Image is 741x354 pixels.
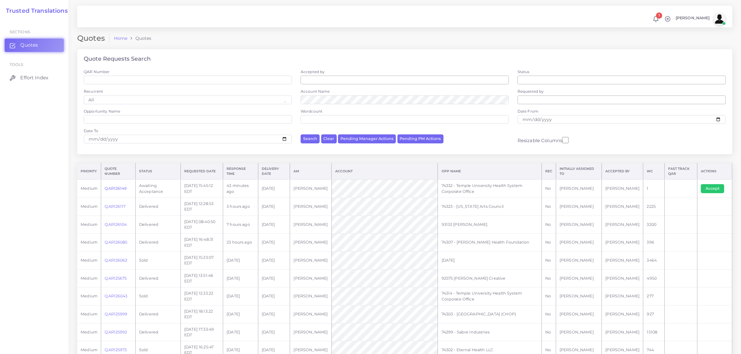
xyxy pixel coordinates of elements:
[181,179,223,198] td: [DATE] 15:45:12 EDT
[81,276,97,281] span: medium
[542,287,556,305] td: No
[181,163,223,179] th: Requested Date
[438,269,542,287] td: 92575 [PERSON_NAME] Creative
[84,89,103,94] label: Recurrent
[643,179,664,198] td: 1
[135,251,181,269] td: Sold
[135,305,181,323] td: Delivered
[81,186,97,191] span: medium
[135,269,181,287] td: Delivered
[556,198,602,216] td: [PERSON_NAME]
[81,347,97,352] span: medium
[643,323,664,341] td: 15108
[602,216,643,234] td: [PERSON_NAME]
[105,186,127,191] a: QAR126149
[542,234,556,252] td: No
[301,109,322,114] label: Wordcount
[438,216,542,234] td: 93133 [PERSON_NAME]
[602,198,643,216] td: [PERSON_NAME]
[223,251,258,269] td: [DATE]
[438,287,542,305] td: 74314 - Temple University Health System Corporate Office
[602,251,643,269] td: [PERSON_NAME]
[438,305,542,323] td: 74303 - [GEOGRAPHIC_DATA] (CHOP)
[5,39,64,52] a: Quotes
[81,204,97,209] span: medium
[105,222,127,227] a: QAR126104
[397,134,443,143] button: Pending PM Actions
[258,251,290,269] td: [DATE]
[676,16,710,20] span: [PERSON_NAME]
[556,287,602,305] td: [PERSON_NAME]
[542,163,556,179] th: REC
[643,287,664,305] td: 277
[338,134,396,143] button: Pending Manager Actions
[258,287,290,305] td: [DATE]
[20,42,38,49] span: Quotes
[84,109,120,114] label: Opportunity Name
[105,312,127,316] a: QAR125999
[223,234,258,252] td: 23 hours ago
[518,136,569,144] label: Resizable Columns
[556,216,602,234] td: [PERSON_NAME]
[105,204,125,209] a: QAR126117
[81,312,97,316] span: medium
[84,69,110,74] label: QAR Number
[290,198,331,216] td: [PERSON_NAME]
[81,294,97,298] span: medium
[223,179,258,198] td: 43 minutes ago
[290,251,331,269] td: [PERSON_NAME]
[290,234,331,252] td: [PERSON_NAME]
[84,128,98,133] label: Date To
[84,56,151,63] h4: Quote Requests Search
[223,198,258,216] td: 3 hours ago
[438,234,542,252] td: 74307 - [PERSON_NAME] Health Foundation
[542,269,556,287] td: No
[114,35,128,41] a: Home
[602,163,643,179] th: Accepted by
[181,287,223,305] td: [DATE] 12:33:22 EDT
[650,16,661,22] a: 1
[556,234,602,252] td: [PERSON_NAME]
[643,269,664,287] td: 4950
[258,216,290,234] td: [DATE]
[10,62,24,67] span: Tools
[105,258,127,263] a: QAR126062
[290,323,331,341] td: [PERSON_NAME]
[135,216,181,234] td: Delivered
[10,30,30,34] span: Sections
[258,269,290,287] td: [DATE]
[438,251,542,269] td: [DATE]
[602,269,643,287] td: [PERSON_NAME]
[321,134,337,143] button: Clear
[181,216,223,234] td: [DATE] 08:40:50 EDT
[223,305,258,323] td: [DATE]
[135,179,181,198] td: Awaiting Acceptance
[105,294,127,298] a: QAR126043
[713,13,726,25] img: avatar
[518,69,530,74] label: Status
[258,323,290,341] td: [DATE]
[135,163,181,179] th: Status
[518,89,544,94] label: Requested by
[697,163,732,179] th: Actions
[556,163,602,179] th: Initially Assigned to
[2,7,68,15] a: Trusted Translations
[290,287,331,305] td: [PERSON_NAME]
[556,251,602,269] td: [PERSON_NAME]
[135,198,181,216] td: Delivered
[135,234,181,252] td: Delivered
[602,234,643,252] td: [PERSON_NAME]
[438,323,542,341] td: 74299 - Sabre Industries
[602,323,643,341] td: [PERSON_NAME]
[542,323,556,341] td: No
[105,276,127,281] a: QAR125675
[181,198,223,216] td: [DATE] 12:28:53 EDT
[290,216,331,234] td: [PERSON_NAME]
[643,234,664,252] td: 396
[77,163,101,179] th: Priority
[101,163,135,179] th: Quote Number
[542,198,556,216] td: No
[5,71,64,84] a: Effort Index
[77,34,110,43] h2: Quotes
[181,251,223,269] td: [DATE] 15:23:07 EDT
